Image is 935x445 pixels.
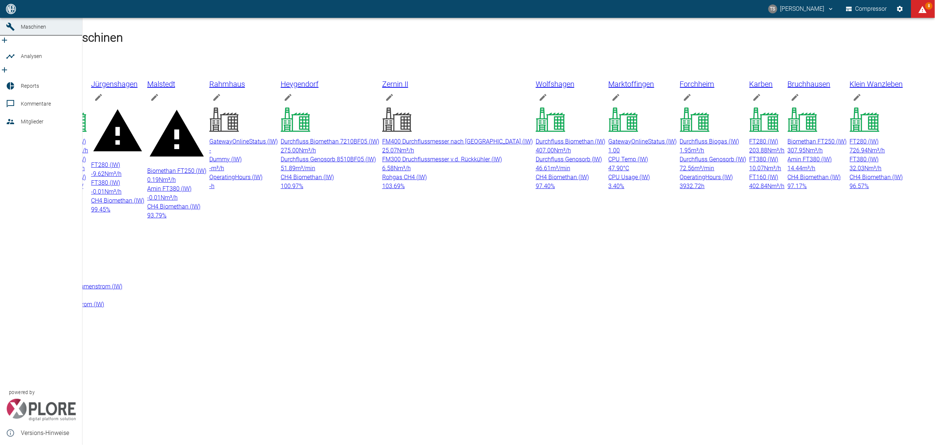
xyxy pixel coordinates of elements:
span: FT380 (IW) [91,179,120,186]
span: Kommentare [21,101,51,107]
a: Malstedtedit machineBiomethan FT250 (IW)0.19Nm³/hAmin FT380 (IW)-0.01Nm³/hCH4 Biomethan (IW)93.79% [147,78,206,220]
span: Wolfshagen [536,80,574,88]
span: Nm³/h [161,194,178,201]
span: 1.00 [609,147,620,154]
button: edit machine [91,90,106,105]
span: 8 [925,2,933,10]
span: m³/h [691,147,705,154]
span: % [620,183,625,190]
span: 1.95 [680,147,691,154]
span: Analysen [21,53,42,59]
a: Wolfshagenedit machineDurchfluss Biomethan (IW)407.00Nm³/hDurchfluss Genosorb (IW)46.61m³/minCH4 ... [536,78,606,191]
a: Heygendorfedit machineDurchfluss Biomethan 7210BF05 (IW)275.00Nm³/hDurchfluss Genosorb 8510BF05 (... [281,78,379,191]
span: Jürgenshagen [91,80,138,88]
span: 32.03 [850,165,865,172]
span: Heygendorf [281,80,319,88]
a: Bruchhausenedit machineBiomethan FT250 (IW)307.95Nm³/hAmin FT380 (IW)14.44m³/hCH4 Biomethan (IW)9... [788,78,847,191]
span: m³/min [551,165,570,172]
span: Durchfluss Biomethan 7210BF05 (IW) [281,138,379,145]
span: 307.95 [788,147,806,154]
a: Zernin IIedit machineFM400 Durchflussmesser nach [GEOGRAPHIC_DATA] (IW)25.07Nm³/hFM300 Druchfluss... [382,78,533,191]
h1: Aktuelle Maschinen [21,29,935,46]
span: CPU Usage (IW) [609,174,650,181]
a: Jürgenshagenedit machineFT280 (IW)-9.62Nm³/hFT380 (IW)-0.01Nm³/hCH4 Biomethan (IW)99.45% [91,78,144,214]
span: Rahmhaus [209,80,245,88]
button: Einstellungen [893,2,907,16]
span: CH4 Biomethan (IW) [281,174,334,181]
button: edit machine [382,90,397,105]
span: Durchfluss Biogas (IW) [680,138,739,145]
span: Amin FT380 (IW) [788,156,832,163]
span: 407.00 [536,147,554,154]
img: logo [5,4,17,14]
a: Marktoffingenedit machineGatewayOnlineStatus (IW)1.00CPU Temp (IW)47.90°CCPU Usage (IW)3.40% [609,78,677,191]
span: Biomethan FT250 (IW) [788,138,847,145]
span: Nm³/h [868,147,885,154]
span: Karben [749,80,773,88]
span: 97.40 [536,183,551,190]
span: -0.01 [91,188,104,195]
span: m³/min [296,165,315,172]
span: 47.90 [609,165,623,172]
button: edit machine [281,90,296,105]
span: 25.07 [382,147,397,154]
span: 726.94 [850,147,868,154]
span: GatewayOnlineStatus (IW) [209,138,278,145]
span: FT380 (IW) [749,156,778,163]
a: Karbenedit machineFT280 (IW)203.88Nm³/hFT380 (IW)10.07Nm³/hFT160 (IW)402.84Nm³/h [749,78,785,191]
span: % [865,183,869,190]
span: % [162,212,167,219]
span: 275.00 [281,147,299,154]
span: Nm³/h [554,147,571,154]
span: CH4 Biomethan (IW) [850,174,903,181]
span: 46.61 [536,165,551,172]
span: % [299,183,303,190]
span: Durchfluss Biomethan (IW) [536,138,606,145]
span: Nm³/h [865,165,882,172]
span: Dummy (IW) [209,156,242,163]
span: 96.57 [850,183,865,190]
span: 402.84 [749,183,768,190]
span: m³/min [695,165,715,172]
button: edit machine [536,90,551,105]
img: Xplore Logo [6,399,76,421]
a: Rahmhausedit machineGatewayOnlineStatus (IW)-Dummy (IW)-m³/hOperatingHours (IW)-h [209,78,278,191]
span: 10.07 [749,165,764,172]
span: GatewayOnlineStatus (IW) [609,138,677,145]
span: 100.97 [281,183,299,190]
button: edit machine [147,90,162,105]
span: -0.01 [147,194,161,201]
a: Forchheimedit machineDurchfluss Biogas (IW)1.95m³/hDurchfluss Genosorb (IW)72.56m³/minOperatingHo... [680,78,747,191]
span: Marktoffingen [609,80,654,88]
button: Compressor [845,2,889,16]
span: 72.56 [680,165,695,172]
span: 3932.72 [680,183,702,190]
span: Rohgas CH4 (IW) [382,174,427,181]
span: OperatingHours (IW) [680,174,733,181]
span: -9.62 [91,170,104,177]
span: CPU Temp (IW) [609,156,648,163]
span: 6.58 [382,165,394,172]
span: Nm³/h [104,170,122,177]
span: FM400 Durchflussmesser nach [GEOGRAPHIC_DATA] (IW) [382,138,533,145]
span: m³/h [803,165,816,172]
span: FT280 (IW) [91,161,120,168]
span: FT280 (IW) [749,138,778,145]
span: 103.69 [382,183,400,190]
button: edit machine [788,90,803,105]
span: h [702,183,705,190]
span: % [106,206,110,213]
span: Maschinen [21,24,46,30]
button: edit machine [209,90,224,105]
span: - [209,183,211,190]
span: 203.88 [749,147,768,154]
span: - [209,147,211,154]
button: edit machine [850,90,865,105]
span: Durchfluss Genosorb 8510BF05 (IW) [281,156,376,163]
span: CH4 Biomethan (IW) [147,203,200,210]
span: 14.44 [788,165,803,172]
span: °C [623,165,629,172]
span: Bruchhausen [788,80,831,88]
a: Klein Wanzlebenedit machineFT280 (IW)726.94Nm³/hFT380 (IW)32.03Nm³/hCH4 Biomethan (IW)96.57% [850,78,903,191]
button: edit machine [609,90,623,105]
